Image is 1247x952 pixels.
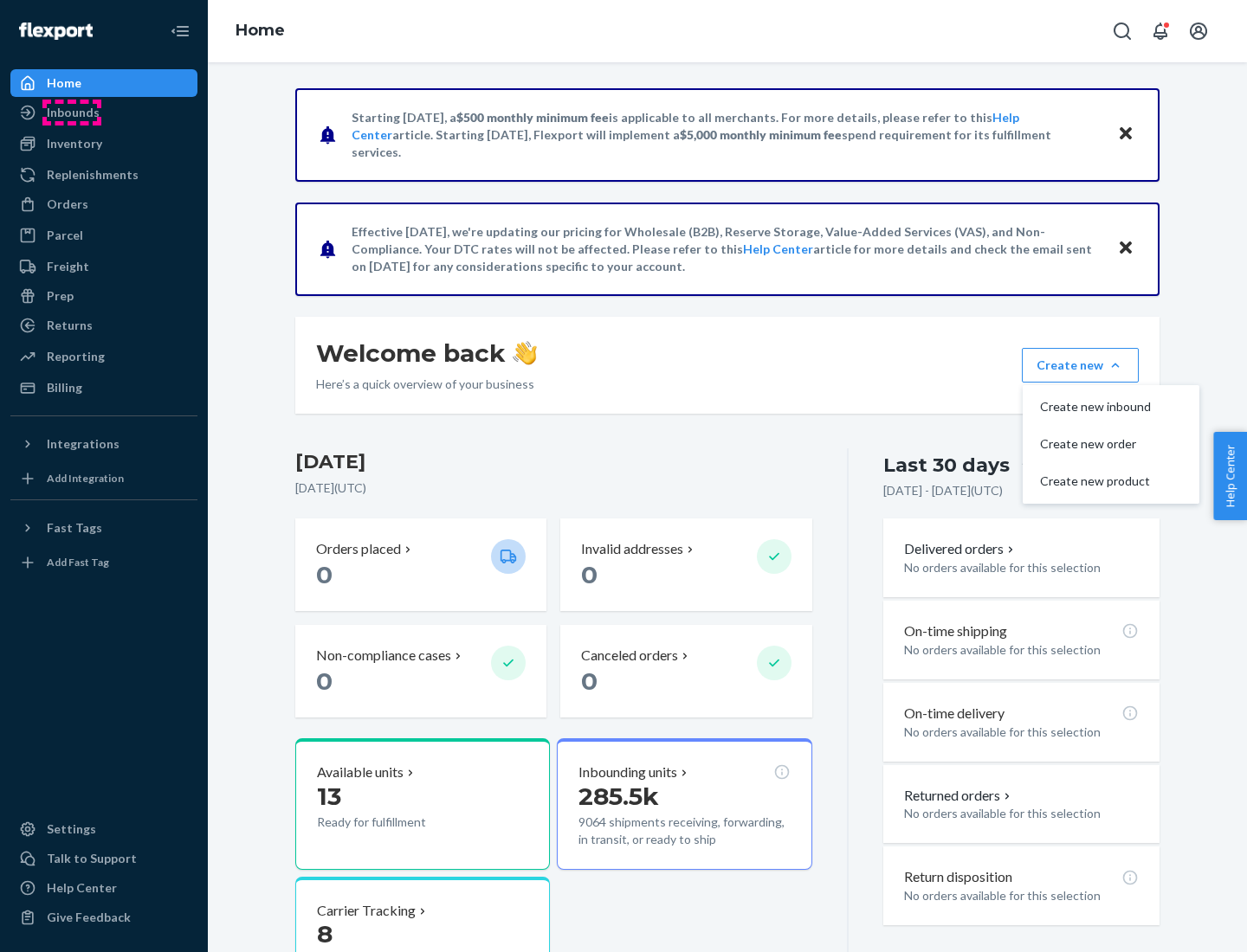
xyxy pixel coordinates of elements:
[295,738,550,870] button: Available units13Ready for fulfillment
[904,867,1012,887] p: Return disposition
[10,845,197,872] a: Talk to Support
[680,127,842,142] span: $5,000 monthly minimum fee
[47,471,124,486] div: Add Integration
[578,762,677,782] p: Inbounding units
[904,641,1139,659] p: No orders available for this selection
[1213,432,1247,520] button: Help Center
[316,666,333,696] span: 0
[1115,236,1137,261] button: Close
[560,625,811,717] button: Canceled orders 0
[47,135,102,152] div: Inventory
[883,452,1010,479] div: Last 30 days
[47,555,109,569] div: Add Fast Tag
[904,704,1005,724] p: On-time delivery
[1026,389,1196,426] button: Create new inbound
[557,738,811,870] button: Inbounding units285.5k9064 shipments receiving, forwarding, in transit, or ready to ship
[578,814,790,848] p: 9064 shipments receiving, forwarding, in transit, or ready to ship
[904,559,1139,576] p: No orders available for this selection
[352,223,1101,275] p: Effective [DATE], we're updating our pricing for Wholesale (B2B), Reserve Storage, Value-Added Se...
[317,919,333,949] span: 8
[47,104,100,121] div: Inbounds
[904,724,1139,741] p: No orders available for this selection
[47,850,137,867] div: Talk to Support
[10,312,197,339] a: Returns
[1143,14,1178,48] button: Open notifications
[1115,122,1137,147] button: Close
[163,14,197,48] button: Close Navigation
[47,166,139,183] div: Replenishments
[47,287,74,305] div: Prep
[295,518,546,611] button: Orders placed 0
[513,341,537,365] img: hand-wave emoji
[236,21,285,40] a: Home
[10,190,197,218] a: Orders
[316,338,537,369] h1: Welcome back
[10,99,197,126] a: Inbounds
[10,282,197,310] a: Prep
[317,901,416,921] p: Carrier Tracking
[317,782,341,811] span: 13
[10,343,197,370] a: Reporting
[47,348,105,365] div: Reporting
[456,110,609,125] span: $500 monthly minimum fee
[581,539,683,559] p: Invalid addresses
[10,222,197,249] a: Parcel
[10,815,197,843] a: Settings
[560,518,811,611] button: Invalid addresses 0
[47,258,89,275] div: Freight
[295,625,546,717] button: Non-compliance cases 0
[47,435,120,453] div: Integrations
[316,376,537,393] p: Here’s a quick overview of your business
[10,161,197,189] a: Replenishments
[10,69,197,97] a: Home
[10,253,197,280] a: Freight
[316,646,451,666] p: Non-compliance cases
[47,74,81,92] div: Home
[581,666,598,696] span: 0
[10,430,197,458] button: Integrations
[47,196,88,213] div: Orders
[883,482,1003,499] p: [DATE] - [DATE] ( UTC )
[222,6,299,56] ol: breadcrumbs
[1105,14,1140,48] button: Open Search Box
[1022,348,1139,383] button: Create newCreate new inboundCreate new orderCreate new product
[316,560,333,589] span: 0
[904,805,1139,822] p: No orders available for this selection
[19,23,93,40] img: Flexport logo
[10,130,197,158] a: Inventory
[578,782,659,811] span: 285.5k
[352,109,1101,161] p: Starting [DATE], a is applicable to all merchants. For more details, please refer to this article...
[47,519,102,537] div: Fast Tags
[581,646,678,666] p: Canceled orders
[904,621,1007,641] p: On-time shipping
[1026,463,1196,500] button: Create new product
[904,539,1018,559] button: Delivered orders
[47,879,117,897] div: Help Center
[10,374,197,402] a: Billing
[10,874,197,902] a: Help Center
[904,786,1014,806] button: Returned orders
[904,887,1139,904] p: No orders available for this selection
[47,909,131,926] div: Give Feedback
[10,904,197,931] button: Give Feedback
[47,379,82,396] div: Billing
[47,227,83,244] div: Parcel
[10,465,197,492] a: Add Integration
[317,762,404,782] p: Available units
[1040,475,1151,487] span: Create new product
[295,479,812,497] p: [DATE] ( UTC )
[1181,14,1216,48] button: Open account menu
[1040,401,1151,413] span: Create new inbound
[1026,426,1196,463] button: Create new order
[10,549,197,576] a: Add Fast Tag
[581,560,598,589] span: 0
[316,539,401,559] p: Orders placed
[1040,438,1151,450] span: Create new order
[295,448,812,476] h3: [DATE]
[743,241,813,256] a: Help Center
[10,514,197,542] button: Fast Tags
[317,814,477,831] p: Ready for fulfillment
